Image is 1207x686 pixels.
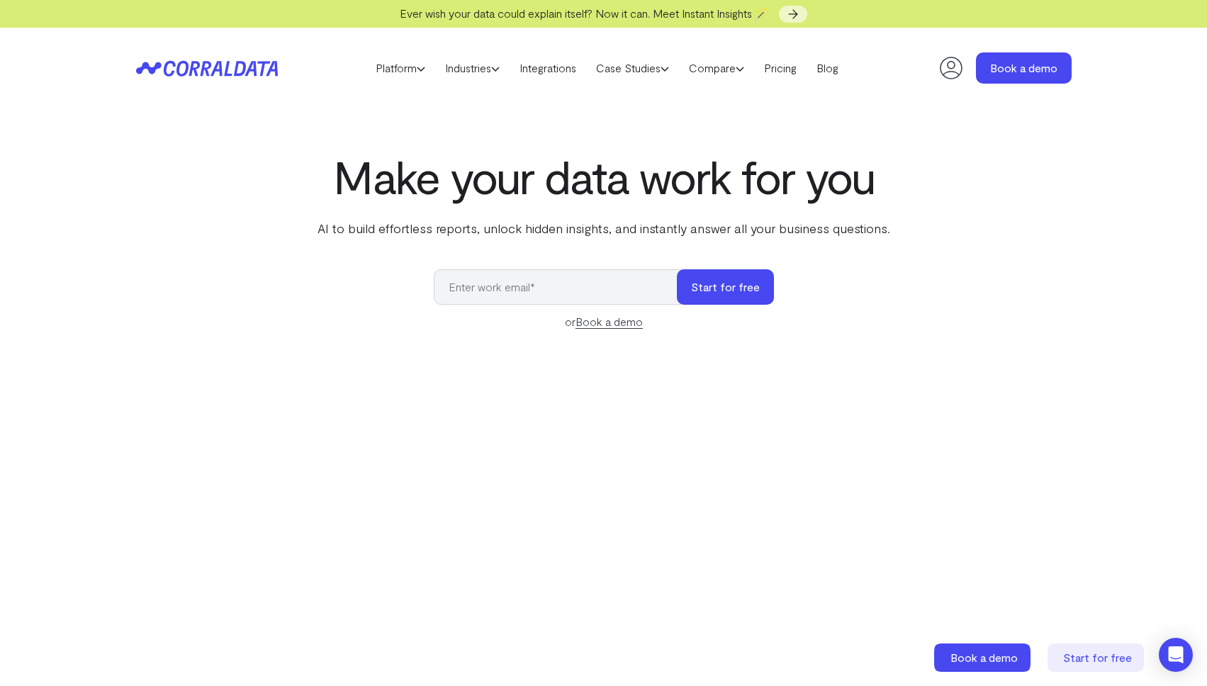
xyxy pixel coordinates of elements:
a: Integrations [510,57,586,79]
a: Blog [807,57,848,79]
span: Book a demo [950,651,1018,664]
h1: Make your data work for you [315,151,893,202]
a: Compare [679,57,754,79]
a: Start for free [1048,643,1147,672]
button: Start for free [677,269,774,305]
a: Pricing [754,57,807,79]
p: AI to build effortless reports, unlock hidden insights, and instantly answer all your business qu... [315,219,893,237]
span: Start for free [1063,651,1132,664]
a: Book a demo [976,52,1072,84]
div: or [434,313,774,330]
a: Book a demo [576,315,643,329]
a: Case Studies [586,57,679,79]
div: Open Intercom Messenger [1159,638,1193,672]
a: Book a demo [934,643,1033,672]
a: Industries [435,57,510,79]
a: Platform [366,57,435,79]
span: Ever wish your data could explain itself? Now it can. Meet Instant Insights 🪄 [400,6,769,20]
input: Enter work email* [434,269,691,305]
